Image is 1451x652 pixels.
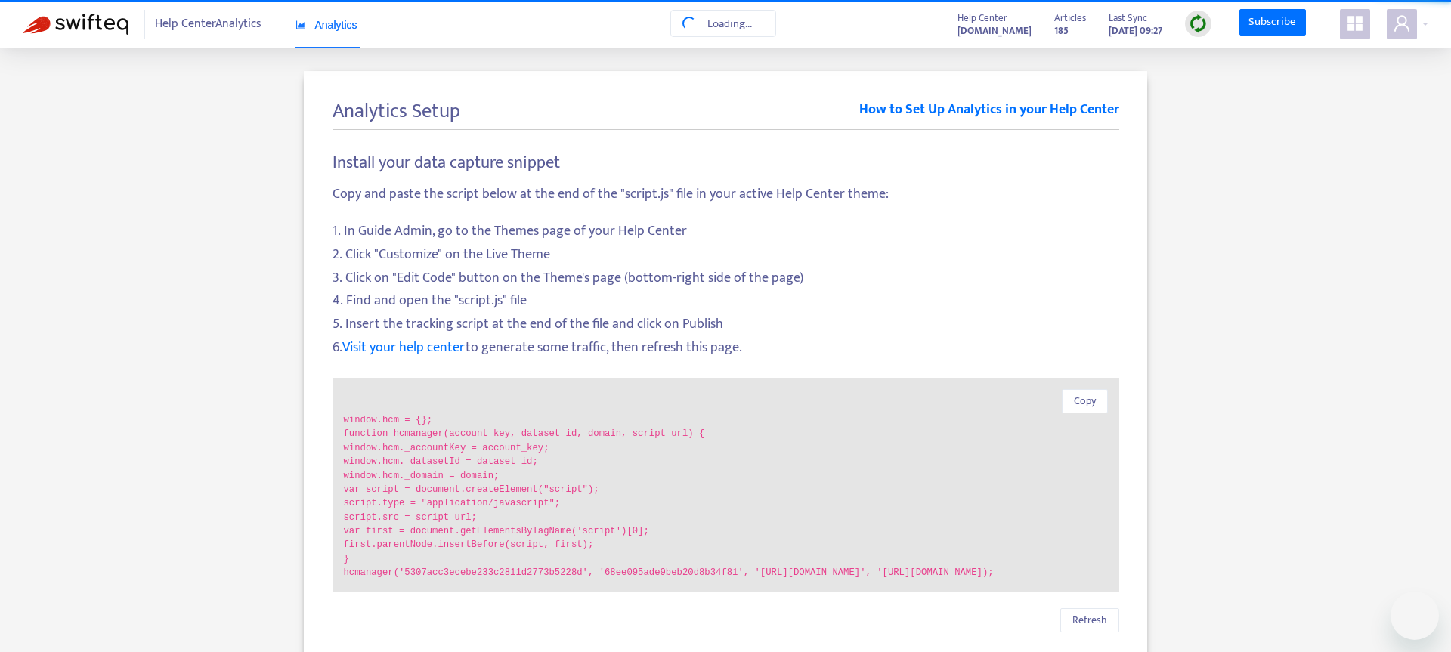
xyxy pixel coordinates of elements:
a: How to Set Up Analytics in your Help Center [859,100,1119,129]
code: script.src = script_url; [344,511,1108,524]
strong: [DOMAIN_NAME] [958,23,1032,39]
span: Articles [1054,10,1086,26]
strong: [DATE] 09:27 [1109,23,1162,39]
span: Help Center Analytics [155,10,261,39]
a: Subscribe [1239,9,1306,36]
code: window.hcm._datasetId = dataset_id; [344,455,1108,468]
span: 2. Click "Customize" on the Live Theme [333,245,1119,265]
code: } [344,552,1108,566]
span: Help Center [958,10,1007,26]
span: 6. to generate some traffic, then refresh this page. [333,338,1119,358]
span: Analytics [295,19,357,31]
code: var first = document.getElementsByTagName('script')[0]; [344,524,1108,538]
code: script.type = "application/javascript"; [344,496,1108,510]
span: 5. Insert the tracking script at the end of the file and click on Publish [333,314,1119,335]
span: 3. Click on "Edit Code" button on the Theme's page (bottom-right side of the page) [333,268,1119,289]
a: Visit your help center [342,336,466,359]
h3: Analytics Setup [333,100,460,124]
span: area-chart [295,20,306,30]
h4: Install your data capture snippet [333,153,1119,173]
img: Swifteq [23,14,128,35]
button: Copy [1062,389,1108,413]
code: first.parentNode.insertBefore(script, first); [344,538,1108,552]
span: appstore [1346,14,1364,32]
iframe: Button to launch messaging window [1391,592,1439,640]
code: window.hcm._accountKey = account_key; [344,441,1108,455]
span: Copy [1074,393,1096,409]
button: Refresh [1060,608,1119,632]
a: [DOMAIN_NAME] [958,22,1032,39]
span: Refresh [1072,612,1107,629]
code: window.hcm = {}; [344,413,1108,427]
p: Copy and paste the script below at the end of the "script.js" file in your active Help Center theme: [333,184,1119,205]
span: 4. Find and open the "script.js" file [333,291,1119,311]
img: sync.dc5367851b00ba804db3.png [1189,14,1208,33]
span: 1. In Guide Admin, go to the Themes page of your Help Center [333,221,1119,242]
span: user [1393,14,1411,32]
code: function hcmanager(account_key, dataset_id, domain, script_url) { [344,427,1108,440]
strong: 185 [1054,23,1069,39]
code: var script = document.createElement("script"); [344,483,1108,496]
span: Last Sync [1109,10,1147,26]
code: hcmanager('5307acc3ecebe233c2811d2773b5228d', '68ee095ade9beb20d8b34f81', '[URL][DOMAIN_NAME]', '... [344,566,1108,579]
code: window.hcm._domain = domain; [344,469,1108,483]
